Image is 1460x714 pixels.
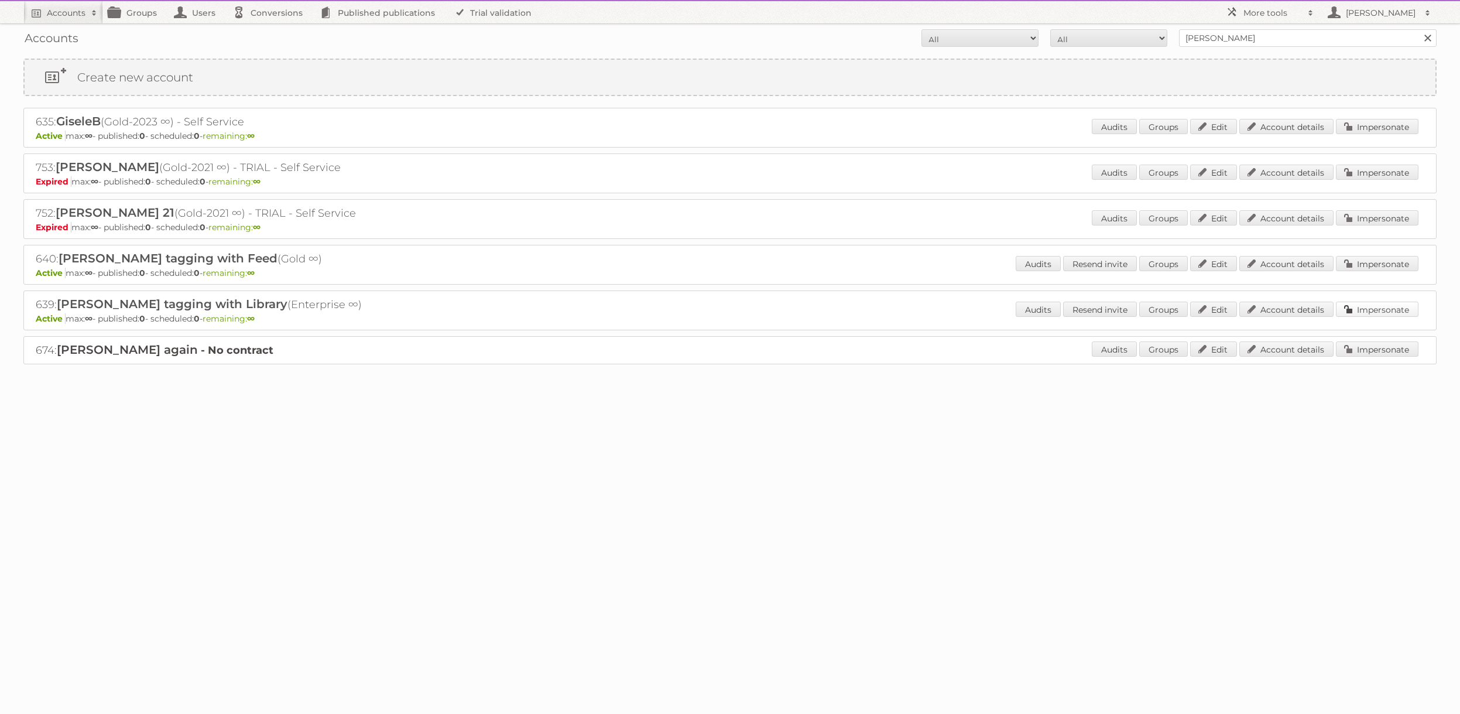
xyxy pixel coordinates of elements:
[36,251,445,267] h2: 640: (Gold ∞)
[1239,165,1334,180] a: Account details
[91,176,98,187] strong: ∞
[36,268,66,278] span: Active
[1336,210,1418,226] a: Impersonate
[1092,165,1137,180] a: Audits
[1190,256,1237,271] a: Edit
[36,131,66,141] span: Active
[1320,1,1437,23] a: [PERSON_NAME]
[1190,210,1237,226] a: Edit
[57,343,198,357] span: [PERSON_NAME] again
[1016,256,1061,271] a: Audits
[1063,302,1137,317] a: Resend invite
[47,7,85,19] h2: Accounts
[447,1,543,23] a: Trial validation
[1139,256,1188,271] a: Groups
[169,1,227,23] a: Users
[1336,165,1418,180] a: Impersonate
[1336,256,1418,271] a: Impersonate
[36,176,1424,187] p: max: - published: - scheduled: -
[201,344,273,357] strong: - No contract
[1092,210,1137,226] a: Audits
[1336,119,1418,134] a: Impersonate
[36,313,1424,324] p: max: - published: - scheduled: -
[1239,210,1334,226] a: Account details
[247,131,255,141] strong: ∞
[247,313,255,324] strong: ∞
[1239,119,1334,134] a: Account details
[1243,7,1302,19] h2: More tools
[36,268,1424,278] p: max: - published: - scheduled: -
[36,222,71,233] span: Expired
[1239,341,1334,357] a: Account details
[194,268,200,278] strong: 0
[1092,119,1137,134] a: Audits
[1190,165,1237,180] a: Edit
[56,160,159,174] span: [PERSON_NAME]
[59,251,277,265] span: [PERSON_NAME] tagging with Feed
[1139,119,1188,134] a: Groups
[36,344,273,357] a: 674:[PERSON_NAME] again - No contract
[56,114,101,128] span: GiseleB
[145,176,151,187] strong: 0
[1190,119,1237,134] a: Edit
[208,222,261,233] span: remaining:
[36,222,1424,233] p: max: - published: - scheduled: -
[56,206,174,220] span: [PERSON_NAME] 21
[1239,302,1334,317] a: Account details
[1139,210,1188,226] a: Groups
[203,313,255,324] span: remaining:
[36,114,445,129] h2: 635: (Gold-2023 ∞) - Self Service
[203,131,255,141] span: remaining:
[85,131,92,141] strong: ∞
[1336,302,1418,317] a: Impersonate
[139,131,145,141] strong: 0
[103,1,169,23] a: Groups
[208,176,261,187] span: remaining:
[1139,341,1188,357] a: Groups
[1190,341,1237,357] a: Edit
[253,222,261,233] strong: ∞
[25,60,1435,95] a: Create new account
[227,1,314,23] a: Conversions
[36,206,445,221] h2: 752: (Gold-2021 ∞) - TRIAL - Self Service
[145,222,151,233] strong: 0
[57,297,287,311] span: [PERSON_NAME] tagging with Library
[1239,256,1334,271] a: Account details
[194,131,200,141] strong: 0
[91,222,98,233] strong: ∞
[36,176,71,187] span: Expired
[247,268,255,278] strong: ∞
[1220,1,1320,23] a: More tools
[85,313,92,324] strong: ∞
[36,297,445,312] h2: 639: (Enterprise ∞)
[200,222,205,233] strong: 0
[36,131,1424,141] p: max: - published: - scheduled: -
[1139,302,1188,317] a: Groups
[1092,341,1137,357] a: Audits
[194,313,200,324] strong: 0
[85,268,92,278] strong: ∞
[1139,165,1188,180] a: Groups
[1336,341,1418,357] a: Impersonate
[1016,302,1061,317] a: Audits
[23,1,103,23] a: Accounts
[36,313,66,324] span: Active
[1063,256,1137,271] a: Resend invite
[314,1,447,23] a: Published publications
[36,160,445,175] h2: 753: (Gold-2021 ∞) - TRIAL - Self Service
[1190,302,1237,317] a: Edit
[253,176,261,187] strong: ∞
[200,176,205,187] strong: 0
[139,268,145,278] strong: 0
[139,313,145,324] strong: 0
[1343,7,1419,19] h2: [PERSON_NAME]
[203,268,255,278] span: remaining:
